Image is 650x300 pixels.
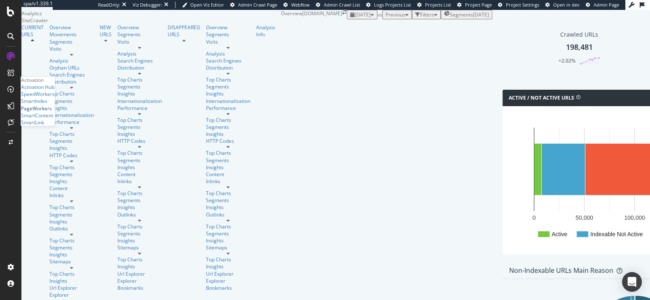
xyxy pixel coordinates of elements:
a: PageWorkers [21,105,52,112]
a: Webflow [283,2,310,8]
div: Activation Hub [21,84,54,91]
text: Indexable Not Active [590,231,643,237]
a: NEW URLS [100,24,112,38]
div: Outlinks [49,225,94,232]
a: Url Explorer [206,270,250,277]
div: Performance [49,119,94,126]
a: HTTP Codes [49,152,94,159]
a: Insights [117,90,162,97]
button: Previous [382,10,412,19]
div: Segments [206,230,250,237]
div: Segments [49,211,94,218]
a: Sitemaps [117,244,162,251]
div: Internationalization [117,98,162,105]
span: Projects List [425,2,451,8]
div: Distribution [49,78,94,85]
div: Movements [49,31,94,38]
a: Search Engines [117,57,153,64]
a: SmartContent [21,112,53,119]
span: Project Settings [506,2,539,8]
a: Segments [206,31,250,38]
a: Analysis [206,50,250,57]
div: Visits [206,38,250,45]
text: 100,000 [624,214,645,221]
a: Overview [49,24,94,31]
a: Segments [117,197,162,204]
div: Segments [117,157,162,164]
div: Top Charts [49,270,94,277]
div: Insights [49,105,94,112]
div: Orphan URLs [49,64,94,71]
div: Analytics [21,10,281,17]
a: Segments [206,123,250,130]
div: Performance [117,105,162,112]
a: Analysis Info [256,24,275,38]
div: Segments [117,31,162,38]
a: Insights [49,144,94,151]
a: HTTP Codes [117,137,162,144]
a: Content [49,185,94,192]
a: Overview [117,24,162,31]
a: Segments [117,230,162,237]
a: CURRENT URLS [21,24,44,38]
a: Top Charts [206,116,250,123]
div: Activation [21,77,55,84]
div: SiteCrawler [21,17,281,24]
div: Top Charts [206,223,250,230]
a: Search Engines [49,71,85,78]
a: Explorer Bookmarks [117,277,162,291]
a: DISAPPEARED URLS [168,24,200,38]
a: Top Charts [49,164,94,171]
a: Segments [206,157,250,164]
span: Logs Projects List [374,2,411,8]
div: Performance [206,105,250,112]
a: Top Charts [49,130,94,137]
div: +2.02% [559,57,575,64]
div: Insights [117,237,162,244]
a: Top Charts [49,204,94,211]
div: Distribution [206,64,250,71]
div: Top Charts [206,190,250,197]
div: Search Engines [206,57,241,64]
a: Project Page [457,2,492,8]
a: Visits [117,38,162,45]
div: Insights [117,263,162,270]
a: Sitemaps [49,258,94,265]
a: Segments [206,83,250,90]
span: Webflow [291,2,310,8]
div: Insights [49,178,94,185]
div: Internationalization [206,98,250,105]
div: Insights [206,263,250,270]
a: Analysis [117,50,162,57]
a: Segments [49,38,94,45]
div: Inlinks [117,178,162,185]
span: vs [377,11,382,18]
a: Projects List [417,2,451,8]
a: Insights [206,130,250,137]
div: Segments [49,244,94,251]
div: Segments [117,83,162,90]
a: Insights [117,130,162,137]
a: Insights [49,277,94,284]
a: Outlinks [206,211,250,218]
a: Admin Page [586,2,619,8]
div: Crawled URLs [560,30,598,39]
a: Content [206,171,250,178]
div: Segments [206,197,250,204]
div: Top Charts [117,149,162,156]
